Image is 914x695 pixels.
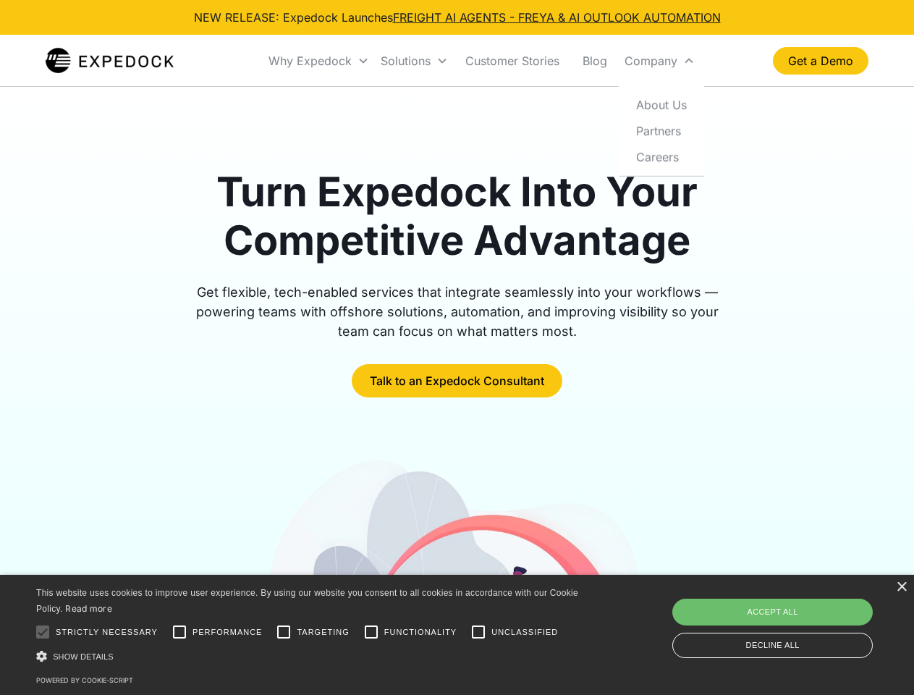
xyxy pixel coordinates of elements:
[384,626,457,639] span: Functionality
[619,85,704,176] nav: Company
[773,47,868,75] a: Get a Demo
[36,588,578,615] span: This website uses cookies to improve user experience. By using our website you consent to all coo...
[491,626,558,639] span: Unclassified
[571,36,619,85] a: Blog
[625,91,698,117] a: About Us
[393,10,721,25] a: FREIGHT AI AGENTS - FREYA & AI OUTLOOK AUTOMATION
[192,626,263,639] span: Performance
[673,539,914,695] iframe: Chat Widget
[36,676,133,684] a: Powered by cookie-script
[179,282,735,341] div: Get flexible, tech-enabled services that integrate seamlessly into your workflows — powering team...
[381,54,431,68] div: Solutions
[625,143,698,169] a: Careers
[297,626,349,639] span: Targeting
[352,364,562,397] a: Talk to an Expedock Consultant
[46,46,174,75] a: home
[56,626,158,639] span: Strictly necessary
[194,9,721,26] div: NEW RELEASE: Expedock Launches
[619,36,701,85] div: Company
[179,168,735,265] h1: Turn Expedock Into Your Competitive Advantage
[625,117,698,143] a: Partners
[625,54,677,68] div: Company
[65,603,112,614] a: Read more
[263,36,375,85] div: Why Expedock
[46,46,174,75] img: Expedock Logo
[454,36,571,85] a: Customer Stories
[375,36,454,85] div: Solutions
[268,54,352,68] div: Why Expedock
[36,649,583,664] div: Show details
[53,652,114,661] span: Show details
